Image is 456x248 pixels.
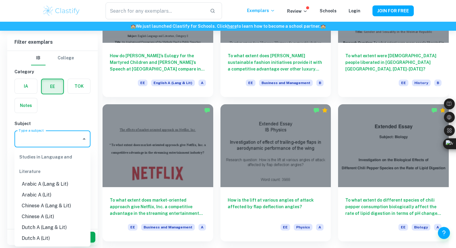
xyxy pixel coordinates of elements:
span: EE [246,80,255,86]
li: Dutch A (Lit) [14,233,90,244]
span: B [316,80,324,86]
div: Studies in Language and Literature [14,150,90,179]
span: A [198,80,206,86]
h6: To what extent does [PERSON_NAME] sustainable fashion initiatives provide it with a competitive a... [228,52,324,72]
p: Review [287,8,308,14]
h6: Subject [14,120,90,127]
span: Business and Management [259,80,313,86]
span: B [434,80,442,86]
button: Close [80,135,88,143]
span: A [434,224,442,231]
span: 🏫 [131,24,136,29]
input: Search for any exemplars... [106,2,205,19]
button: College [58,51,74,65]
li: Arabic A (Lit) [14,190,90,200]
span: History [412,80,431,86]
h6: Filter exemplars [7,34,98,51]
span: A [198,224,206,231]
li: Chinese A (Lang & Lit) [14,200,90,211]
a: Login [349,8,360,13]
a: Schools [320,8,337,13]
span: Business and Management [141,224,195,231]
span: Biology [412,224,430,231]
span: EE [138,80,147,86]
span: 🏫 [321,24,326,29]
h6: Category [14,68,90,75]
h6: We just launched Clastify for Schools. Click to learn how to become a school partner. [1,23,455,30]
button: IA [15,79,37,93]
span: A [316,224,324,231]
h6: How do [PERSON_NAME]’s Eulogy for the Martyred Children and [PERSON_NAME]’s Speech at [GEOGRAPHIC... [110,52,206,72]
div: Filter type choice [31,51,74,65]
span: English A (Lang & Lit) [151,80,195,86]
span: EE [128,224,138,231]
h6: To what extent does market-oriented approach give Netflix, Inc. a competitive advantage in the st... [110,197,206,217]
h6: How is the lift at various angles of attack affected by flap deflection angles? [228,197,324,217]
a: To what extent do different species of chili pepper consumption biologically affect the rate of l... [338,104,449,241]
button: EE [42,79,63,94]
p: Exemplars [247,7,275,14]
li: Chinese A (Lit) [14,211,90,222]
h6: To what extent were [DEMOGRAPHIC_DATA] people liberated in [GEOGRAPHIC_DATA] [GEOGRAPHIC_DATA], [... [345,52,442,72]
img: Marked [204,107,210,113]
div: Premium [322,107,328,113]
a: here [227,24,237,29]
span: EE [399,80,408,86]
button: Help and Feedback [438,227,450,239]
span: EE [280,224,290,231]
span: Physics [294,224,312,231]
button: Notes [15,98,37,113]
img: Marked [313,107,319,113]
li: Arabic A (Lang & Lit) [14,179,90,190]
button: IB [31,51,46,65]
img: Clastify logo [42,5,81,17]
span: EE [398,224,408,231]
div: Premium [440,107,446,113]
a: To what extent does market-oriented approach give Netflix, Inc. a competitive advantage in the st... [103,104,213,241]
label: Type a subject [19,128,44,133]
a: How is the lift at various angles of attack affected by flap deflection angles?EEPhysicsA [220,104,331,241]
button: JOIN FOR FREE [372,5,414,16]
img: Marked [431,107,437,113]
h6: To what extent do different species of chili pepper consumption biologically affect the rate of l... [345,197,442,217]
button: TOK [68,79,90,93]
li: Dutch A (Lang & Lit) [14,222,90,233]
